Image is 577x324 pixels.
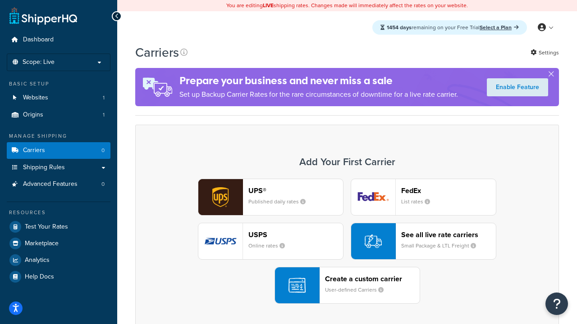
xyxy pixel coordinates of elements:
a: Advanced Features 0 [7,176,110,193]
b: LIVE [263,1,274,9]
img: usps logo [198,223,243,259]
header: FedEx [401,186,496,195]
button: fedEx logoFedExList rates [351,179,496,216]
button: ups logoUPS®Published daily rates [198,179,343,216]
div: remaining on your Free Trial [372,20,527,35]
button: See all live rate carriersSmall Package & LTL Freight [351,223,496,260]
div: Basic Setup [7,80,110,88]
img: ad-rules-rateshop-fe6ec290ccb7230408bd80ed9643f0289d75e0ffd9eb532fc0e269fcd187b520.png [135,68,179,106]
img: icon-carrier-custom-c93b8a24.svg [288,277,306,294]
div: Resources [7,209,110,216]
header: Create a custom carrier [325,274,420,283]
div: Manage Shipping [7,132,110,140]
span: Scope: Live [23,58,55,66]
img: ups logo [198,179,243,215]
h1: Carriers [135,44,179,61]
span: Websites [23,94,48,102]
small: Online rates [248,242,292,250]
a: Marketplace [7,235,110,252]
h3: Add Your First Carrier [145,157,550,167]
header: UPS® [248,186,343,195]
a: Shipping Rules [7,159,110,176]
span: 1 [103,111,105,119]
a: Carriers 0 [7,142,110,159]
span: Carriers [23,147,45,154]
a: Select a Plan [480,23,519,31]
li: Carriers [7,142,110,159]
span: 0 [101,180,105,188]
li: Websites [7,90,110,106]
button: Open Resource Center [545,292,568,315]
span: Test Your Rates [25,223,68,231]
a: Origins 1 [7,107,110,123]
li: Advanced Features [7,176,110,193]
header: See all live rate carriers [401,230,496,239]
span: Help Docs [25,273,54,281]
img: icon-carrier-liverate-becf4550.svg [365,233,382,250]
span: 0 [101,147,105,154]
a: Analytics [7,252,110,268]
a: Websites 1 [7,90,110,106]
span: Dashboard [23,36,54,44]
header: USPS [248,230,343,239]
a: Settings [531,46,559,59]
p: Set up Backup Carrier Rates for the rare circumstances of downtime for a live rate carrier. [179,88,458,101]
small: Small Package & LTL Freight [401,242,483,250]
a: Dashboard [7,31,110,48]
span: Shipping Rules [23,164,65,171]
button: usps logoUSPSOnline rates [198,223,343,260]
a: Help Docs [7,269,110,285]
span: Advanced Features [23,180,78,188]
strong: 1454 days [387,23,412,31]
small: List rates [401,198,437,206]
small: User-defined Carriers [325,286,391,294]
a: Enable Feature [487,78,548,96]
a: Test Your Rates [7,219,110,235]
button: Create a custom carrierUser-defined Carriers [275,267,420,304]
a: ShipperHQ Home [9,7,77,25]
span: Analytics [25,256,50,264]
span: Origins [23,111,43,119]
h4: Prepare your business and never miss a sale [179,73,458,88]
small: Published daily rates [248,198,313,206]
img: fedEx logo [351,179,395,215]
span: Marketplace [25,240,59,247]
li: Origins [7,107,110,123]
span: 1 [103,94,105,102]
